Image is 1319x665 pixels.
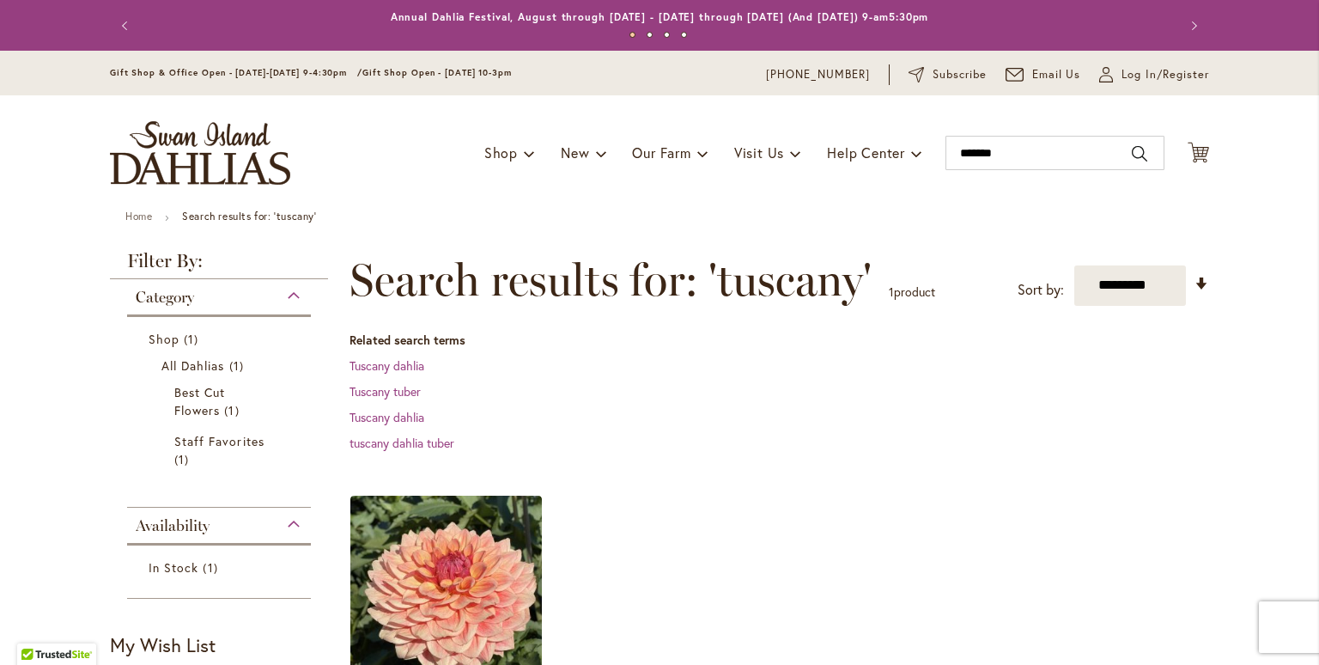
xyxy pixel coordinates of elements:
span: Category [136,288,194,307]
span: Help Center [827,143,905,162]
span: Email Us [1032,66,1081,83]
p: product [889,278,935,306]
a: All Dahlias [161,357,281,375]
label: Sort by: [1018,274,1064,306]
span: Search results for: 'tuscany' [350,254,872,306]
span: Shop [149,331,179,347]
a: Tuscany dahlia [350,357,424,374]
span: In Stock [149,559,198,576]
span: Gift Shop & Office Open - [DATE]-[DATE] 9-4:30pm / [110,67,362,78]
a: Home [125,210,152,223]
button: Previous [110,9,144,43]
span: Best Cut Flowers [174,384,225,418]
strong: My Wish List [110,632,216,657]
span: 1 [174,450,193,468]
button: Next [1175,9,1209,43]
a: tuscany dahlia tuber [350,435,454,451]
a: store logo [110,121,290,185]
a: Log In/Register [1099,66,1209,83]
a: Shop [149,330,294,348]
span: 1 [229,357,248,375]
span: Our Farm [632,143,690,162]
dt: Related search terms [350,332,1209,349]
a: Staff Favorites [174,432,268,468]
a: Best Cut Flowers [174,383,268,419]
span: 1 [224,401,243,419]
span: Shop [484,143,518,162]
span: Gift Shop Open - [DATE] 10-3pm [362,67,512,78]
strong: Filter By: [110,252,328,279]
a: Subscribe [909,66,987,83]
span: Log In/Register [1121,66,1209,83]
a: Email Us [1006,66,1081,83]
strong: Search results for: 'tuscany' [182,210,316,223]
a: Annual Dahlia Festival, August through [DATE] - [DATE] through [DATE] (And [DATE]) 9-am5:30pm [391,10,929,23]
a: [PHONE_NUMBER] [766,66,870,83]
a: In Stock 1 [149,558,294,577]
a: Tuscany tuber [350,383,421,400]
button: 3 of 4 [664,32,670,38]
button: 4 of 4 [681,32,687,38]
a: Tuscany dahlia [350,409,424,425]
span: 1 [203,558,222,577]
span: All Dahlias [161,357,225,374]
span: New [561,143,589,162]
span: Availability [136,516,210,535]
button: 1 of 4 [629,32,635,38]
button: 2 of 4 [647,32,653,38]
span: Visit Us [734,143,784,162]
span: Staff Favorites [174,433,264,449]
span: 1 [184,330,203,348]
span: Subscribe [933,66,987,83]
span: 1 [889,284,894,300]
